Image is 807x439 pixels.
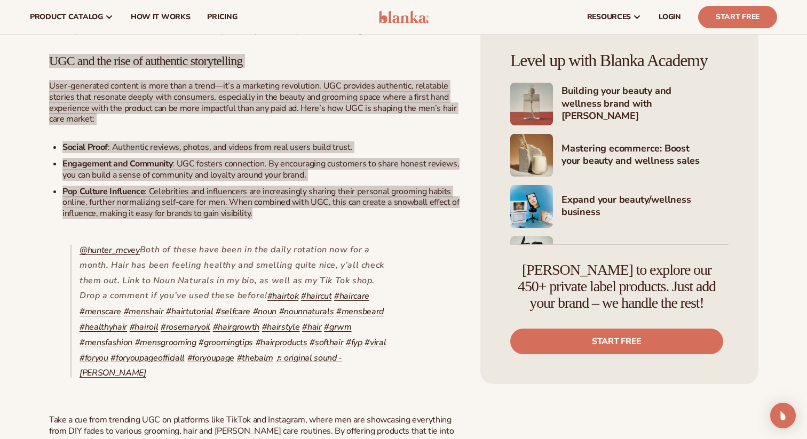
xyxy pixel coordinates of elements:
[587,13,631,21] span: resources
[334,290,369,302] a: #haircare
[30,13,103,21] span: product catalog
[561,194,729,220] h4: Expand your beauty/wellness business
[302,321,321,333] a: #hair
[108,141,352,153] span: : Authentic reviews, photos, and videos from real users build trust.
[659,13,681,21] span: LOGIN
[262,321,300,333] a: #hairstyle
[770,403,796,428] div: Open Intercom Messenger
[510,262,723,311] h4: [PERSON_NAME] to explore our 450+ private label products. Just add your brand – we handle the rest!
[62,186,460,220] span: : Celebrities and influencers are increasingly sharing their personal grooming habits online, fur...
[310,337,343,348] a: #softhair
[199,337,253,348] a: #groomingtips
[256,337,307,348] a: #hairproducts
[510,329,723,354] a: Start free
[510,185,553,228] img: Shopify Image 7
[49,80,456,125] span: User-generated content is more than a trend—it’s a marketing revolution. UGC provides authentic, ...
[213,321,259,333] a: #hairgrowth
[62,158,172,170] b: Engagement and Community
[510,134,729,177] a: Shopify Image 6 Mastering ecommerce: Boost your beauty and wellness sales
[80,242,393,380] section: Both of these have been in the daily rotation now for a month. Hair has been feeling healthy and ...
[216,306,250,317] a: #selfcare
[124,306,164,317] a: #menshair
[324,321,351,333] a: #grwm
[130,321,158,333] a: #hairoil
[80,337,132,348] a: #mensfashion
[237,352,273,363] a: #thebalm
[267,290,298,302] a: #hairtok
[62,141,108,153] b: Social Proof
[207,13,237,21] span: pricing
[279,306,334,317] a: #nounnaturals
[49,54,242,68] span: UGC and the rise of authentic storytelling
[510,236,553,279] img: Shopify Image 8
[62,186,145,197] b: Pop Culture Influence
[365,337,386,348] a: #viral
[131,13,191,21] span: How It Works
[253,306,276,317] a: #noun
[561,85,729,123] h4: Building your beauty and wellness brand with [PERSON_NAME]
[80,352,108,363] a: #foryou
[336,306,384,317] a: #mensbeard
[698,6,777,28] a: Start Free
[80,306,121,317] a: #menscare
[166,306,213,317] a: #hairtutorial
[110,352,185,363] a: #foryoupageofficiall
[510,134,553,177] img: Shopify Image 6
[510,83,553,125] img: Shopify Image 5
[510,83,729,125] a: Shopify Image 5 Building your beauty and wellness brand with [PERSON_NAME]
[510,51,729,70] h4: Level up with Blanka Academy
[62,158,459,181] span: : UGC fosters connection. By encouraging customers to share honest reviews, you can build a sense...
[161,321,210,333] a: #rosemaryoil
[378,11,429,23] img: logo
[561,142,729,169] h4: Mastering ecommerce: Boost your beauty and wellness sales
[301,290,331,302] a: #haircut
[135,337,196,348] a: #mensgrooming
[80,321,127,333] a: #healthyhair
[80,244,140,256] a: @hunter_mcvey
[510,236,729,279] a: Shopify Image 8 Marketing your beauty and wellness brand 101
[187,352,234,363] a: #foryoupage
[510,185,729,228] a: Shopify Image 7 Expand your beauty/wellness business
[346,337,362,348] a: #fyp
